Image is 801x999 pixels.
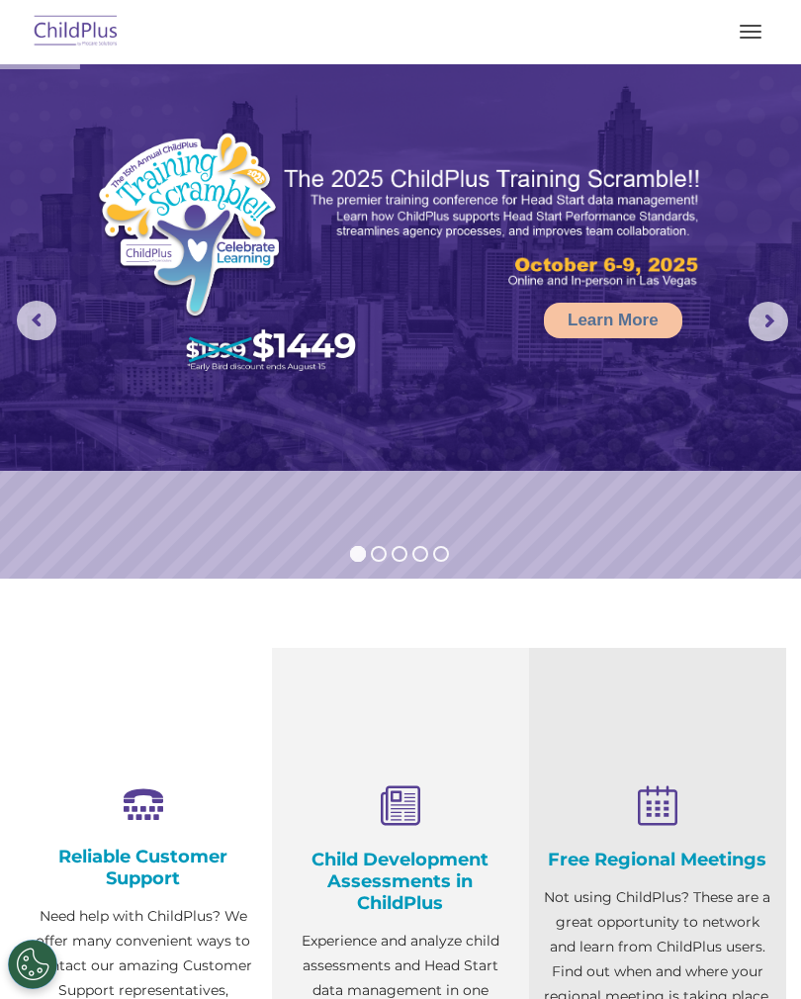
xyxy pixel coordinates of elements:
button: Cookies Settings [8,940,57,989]
h4: Child Development Assessments in ChildPlus [287,849,514,914]
h4: Free Regional Meetings [544,849,771,870]
a: Learn More [544,303,682,338]
h4: Reliable Customer Support [30,846,257,889]
img: ChildPlus by Procare Solutions [30,9,123,55]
